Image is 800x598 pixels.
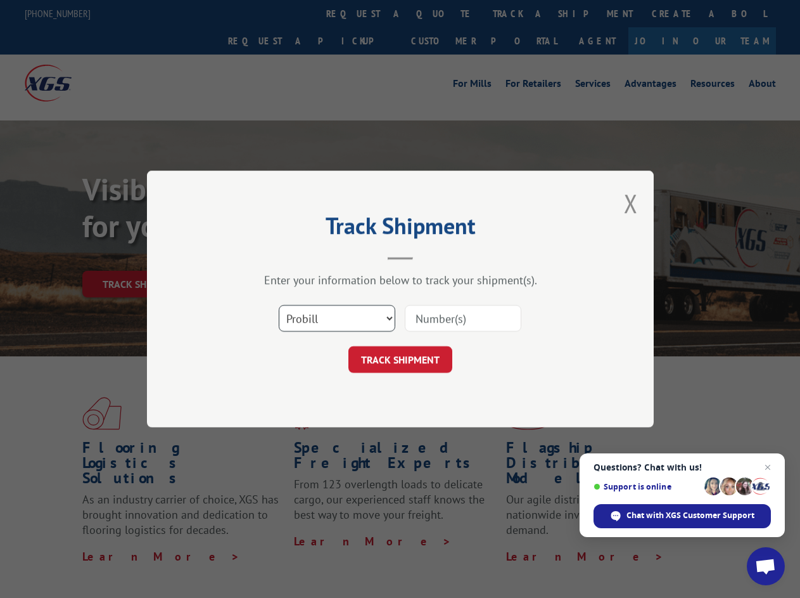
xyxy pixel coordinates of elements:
[594,462,771,472] span: Questions? Chat with us!
[594,504,771,528] span: Chat with XGS Customer Support
[594,482,700,491] span: Support is online
[210,273,590,287] div: Enter your information below to track your shipment(s).
[348,346,452,373] button: TRACK SHIPMENT
[405,305,521,332] input: Number(s)
[626,510,754,521] span: Chat with XGS Customer Support
[210,217,590,241] h2: Track Shipment
[747,547,785,585] a: Open chat
[624,186,638,220] button: Close modal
